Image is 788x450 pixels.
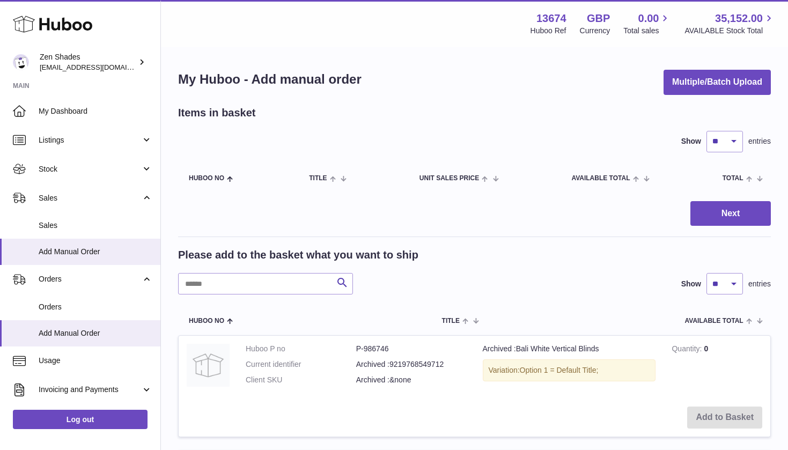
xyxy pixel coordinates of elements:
[39,220,152,231] span: Sales
[356,344,467,354] dd: P-986746
[638,11,659,26] span: 0.00
[684,11,775,36] a: 35,152.00 AVAILABLE Stock Total
[39,302,152,312] span: Orders
[587,11,610,26] strong: GBP
[40,63,158,71] span: [EMAIL_ADDRESS][DOMAIN_NAME]
[442,318,460,324] span: Title
[536,11,566,26] strong: 13674
[40,52,136,72] div: Zen Shades
[483,359,656,381] div: Variation:
[580,26,610,36] div: Currency
[623,26,671,36] span: Total sales
[39,328,152,338] span: Add Manual Order
[178,106,256,120] h2: Items in basket
[685,318,743,324] span: AVAILABLE Total
[39,274,141,284] span: Orders
[189,175,224,182] span: Huboo no
[748,136,771,146] span: entries
[664,336,770,399] td: 0
[419,175,479,182] span: Unit Sales Price
[246,375,356,385] dt: Client SKU
[520,366,599,374] span: Option 1 = Default Title;
[681,279,701,289] label: Show
[187,344,230,387] img: Archived :Bali White Vertical Blinds
[475,336,664,399] td: Archived :Bali White Vertical Blinds
[39,135,141,145] span: Listings
[690,201,771,226] button: Next
[309,175,327,182] span: Title
[664,70,771,95] button: Multiple/Batch Upload
[356,359,467,370] dd: Archived :9219768549712
[39,164,141,174] span: Stock
[178,248,418,262] h2: Please add to the basket what you want to ship
[748,279,771,289] span: entries
[715,11,763,26] span: 35,152.00
[623,11,671,36] a: 0.00 Total sales
[531,26,566,36] div: Huboo Ref
[246,344,356,354] dt: Huboo P no
[39,106,152,116] span: My Dashboard
[684,26,775,36] span: AVAILABLE Stock Total
[39,193,141,203] span: Sales
[723,175,743,182] span: Total
[356,375,467,385] dd: Archived :&none
[246,359,356,370] dt: Current identifier
[178,71,362,88] h1: My Huboo - Add manual order
[13,410,148,429] a: Log out
[39,356,152,366] span: Usage
[13,54,29,70] img: hristo@zenshades.co.uk
[189,318,224,324] span: Huboo no
[672,344,704,356] strong: Quantity
[571,175,630,182] span: AVAILABLE Total
[681,136,701,146] label: Show
[39,247,152,257] span: Add Manual Order
[39,385,141,395] span: Invoicing and Payments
